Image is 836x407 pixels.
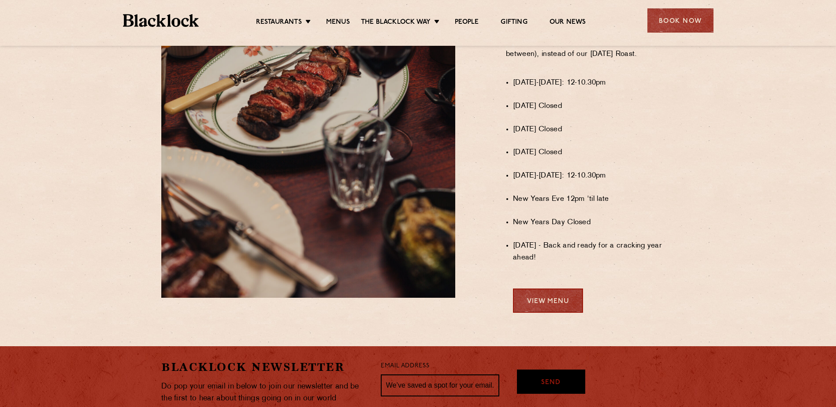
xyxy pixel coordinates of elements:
[513,147,675,159] li: [DATE] Closed
[161,359,368,375] h2: Blacklock Newsletter
[381,361,429,371] label: Email Address
[501,18,527,28] a: Gifting
[513,77,675,89] li: [DATE]-[DATE]: 12-10.30pm
[513,193,675,205] li: New Years Eve 12pm 'til late
[361,18,431,28] a: The Blacklock Way
[513,217,675,229] li: New Years Day Closed
[381,374,499,396] input: We’ve saved a spot for your email...
[513,100,675,112] li: [DATE] Closed
[161,381,368,404] p: Do pop your email in below to join our newsletter and be the first to hear about things going on ...
[513,170,675,182] li: [DATE]-[DATE]: 12-10.30pm
[326,18,350,28] a: Menus
[513,289,583,313] a: View Menu
[256,18,302,28] a: Restaurants
[123,14,199,27] img: BL_Textured_Logo-footer-cropped.svg
[513,124,675,136] li: [DATE] Closed
[513,240,675,264] li: [DATE] - Back and ready for a cracking year ahead!
[455,18,479,28] a: People
[550,18,586,28] a: Our News
[541,378,561,388] span: Send
[647,8,713,33] div: Book Now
